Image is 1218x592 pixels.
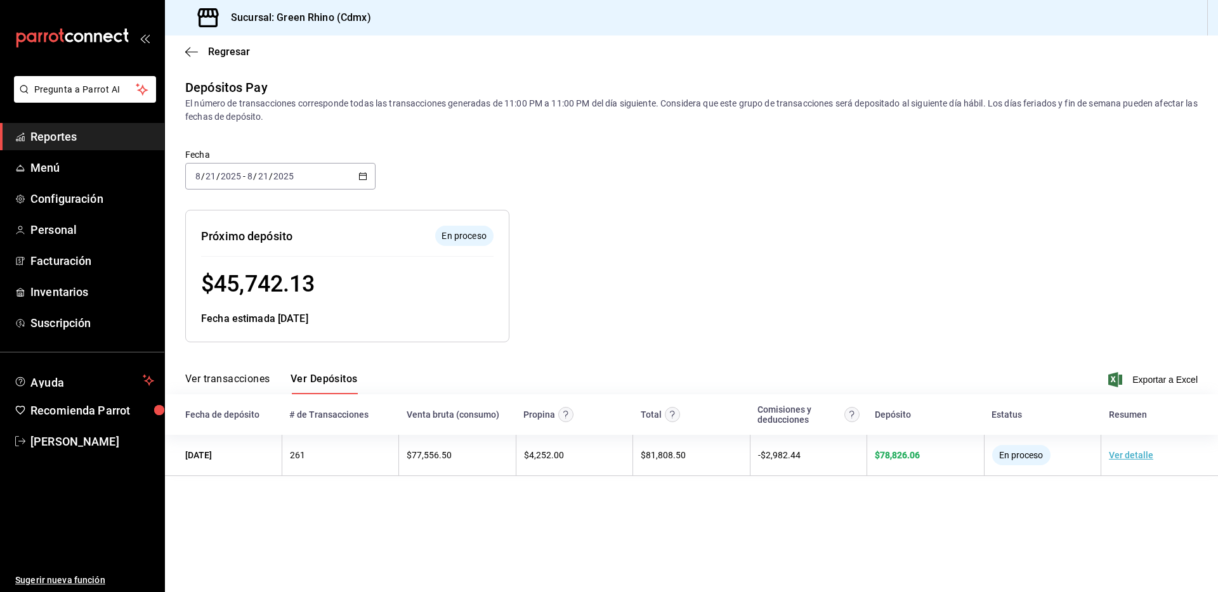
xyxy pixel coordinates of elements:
a: Ver detalle [1109,450,1153,460]
h3: Sucursal: Green Rhino (Cdmx) [221,10,371,25]
div: El número de transacciones corresponde todas las transacciones generadas de 11:00 PM a 11:00 PM d... [185,97,1198,124]
input: -- [247,171,253,181]
svg: Las propinas mostradas excluyen toda configuración de retención. [558,407,573,422]
div: Fecha estimada [DATE] [201,311,494,326]
div: # de Transacciones [289,409,369,420]
button: Regresar [185,46,250,58]
div: Estatus [992,409,1022,420]
button: Ver Depósitos [291,373,358,394]
span: $ 45,742.13 [201,271,315,297]
input: -- [258,171,269,181]
button: Exportar a Excel [1111,372,1198,387]
span: / [269,171,273,181]
div: Comisiones y deducciones [757,404,841,425]
span: Recomienda Parrot [30,402,154,419]
span: En proceso [436,229,491,243]
span: $ 77,556.50 [407,450,452,460]
label: Fecha [185,150,376,159]
input: ---- [273,171,294,181]
span: Configuración [30,190,154,207]
span: / [216,171,220,181]
span: En proceso [994,450,1048,460]
div: Propina [523,409,555,420]
svg: Contempla comisión de ventas y propinas, IVA, cancelaciones y devoluciones. [844,407,860,422]
span: - $ 2,982.44 [758,450,801,460]
div: Total [641,409,662,420]
input: -- [195,171,201,181]
span: $ 81,808.50 [641,450,686,460]
span: [PERSON_NAME] [30,433,154,450]
span: / [253,171,257,181]
span: / [201,171,205,181]
span: Reportes [30,128,154,145]
span: $ 4,252.00 [524,450,564,460]
button: Pregunta a Parrot AI [14,76,156,103]
span: Personal [30,221,154,238]
svg: Este monto equivale al total de la venta más otros abonos antes de aplicar comisión e IVA. [665,407,680,422]
div: El depósito aún no se ha enviado a tu cuenta bancaria. [435,226,494,246]
div: Fecha de depósito [185,409,259,420]
span: Ayuda [30,373,138,388]
input: -- [205,171,216,181]
div: Resumen [1109,409,1147,420]
span: Pregunta a Parrot AI [34,83,136,96]
span: Sugerir nueva función [15,574,154,587]
span: Inventarios [30,283,154,300]
div: Depósitos Pay [185,78,268,97]
input: ---- [220,171,242,181]
button: open_drawer_menu [140,33,150,43]
div: navigation tabs [185,373,358,394]
span: Facturación [30,252,154,269]
div: Depósito [875,409,911,420]
a: Pregunta a Parrot AI [9,92,156,105]
span: $ 78,826.06 [875,450,920,460]
td: [DATE] [165,435,282,476]
span: Regresar [208,46,250,58]
div: El depósito aún no se ha enviado a tu cuenta bancaria. [992,445,1051,465]
div: Próximo depósito [201,228,292,245]
td: 261 [282,435,398,476]
button: Ver transacciones [185,373,270,394]
span: Suscripción [30,314,154,331]
div: Venta bruta (consumo) [407,409,499,420]
span: Menú [30,159,154,176]
span: - [243,171,246,181]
